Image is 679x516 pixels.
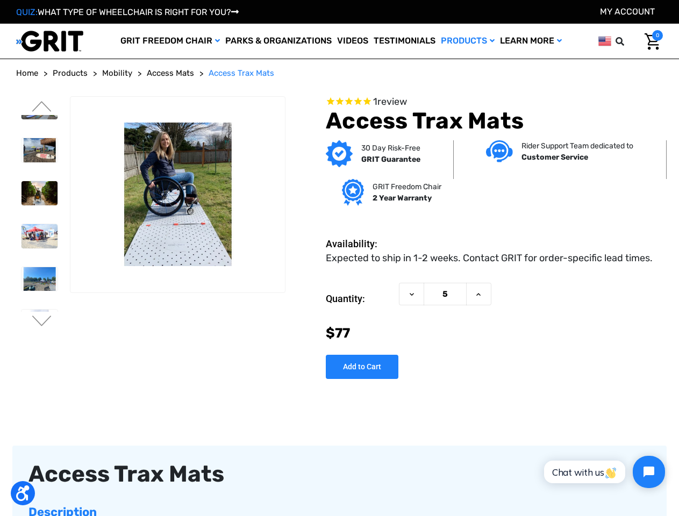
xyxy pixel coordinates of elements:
span: 1 reviews [373,96,407,107]
input: Search [620,30,637,53]
a: Account [600,6,655,17]
strong: GRIT Guarantee [361,155,420,164]
span: Access Mats [147,68,194,78]
button: Go to slide 6 of 6 [31,101,53,114]
div: Access Trax Mats [28,462,651,486]
button: Go to slide 2 of 6 [31,316,53,328]
span: Home [16,68,38,78]
a: Products [438,24,497,59]
span: 0 [652,30,663,41]
span: $77 [326,325,350,341]
img: Customer service [486,140,513,162]
img: Access Trax Mats [22,224,58,248]
a: GRIT Freedom Chair [118,24,223,59]
strong: 2 Year Warranty [373,193,432,203]
a: Testimonials [371,24,438,59]
a: Videos [334,24,371,59]
label: Quantity: [326,283,394,315]
span: QUIZ: [16,7,38,17]
a: Parks & Organizations [223,24,334,59]
img: Access Trax Mats [22,267,58,291]
a: Mobility [102,67,132,80]
a: Products [53,67,88,80]
strong: Customer Service [521,153,588,162]
span: Products [53,68,88,78]
iframe: Tidio Chat [532,447,674,497]
input: Add to Cart [326,355,398,379]
dd: Expected to ship in 1-2 weeks. Contact GRIT for order-specific lead times. [326,251,653,266]
p: 30 Day Risk-Free [361,142,420,154]
span: Mobility [102,68,132,78]
img: Access Trax Mats [70,123,285,266]
span: review [377,96,407,107]
img: GRIT Guarantee [326,140,353,167]
h1: Access Trax Mats [326,107,663,134]
img: Grit freedom [342,179,364,206]
a: Home [16,67,38,80]
img: Access Trax Mats [22,310,58,333]
img: GRIT All-Terrain Wheelchair and Mobility Equipment [16,30,83,52]
span: Rated 5.0 out of 5 stars 1 reviews [326,96,663,108]
a: Learn More [497,24,564,59]
p: GRIT Freedom Chair [373,181,441,192]
p: Rider Support Team dedicated to [521,140,633,152]
a: Cart with 0 items [637,30,663,53]
dt: Availability: [326,236,394,251]
img: us.png [598,34,611,48]
img: Access Trax Mats [22,181,58,205]
a: Access Mats [147,67,194,80]
img: Cart [645,33,660,50]
a: QUIZ:WHAT TYPE OF WHEELCHAIR IS RIGHT FOR YOU? [16,7,239,17]
a: Access Trax Mats [209,67,274,80]
span: Access Trax Mats [209,68,274,78]
img: Access Trax Mats [22,138,58,162]
nav: Breadcrumb [16,67,663,80]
